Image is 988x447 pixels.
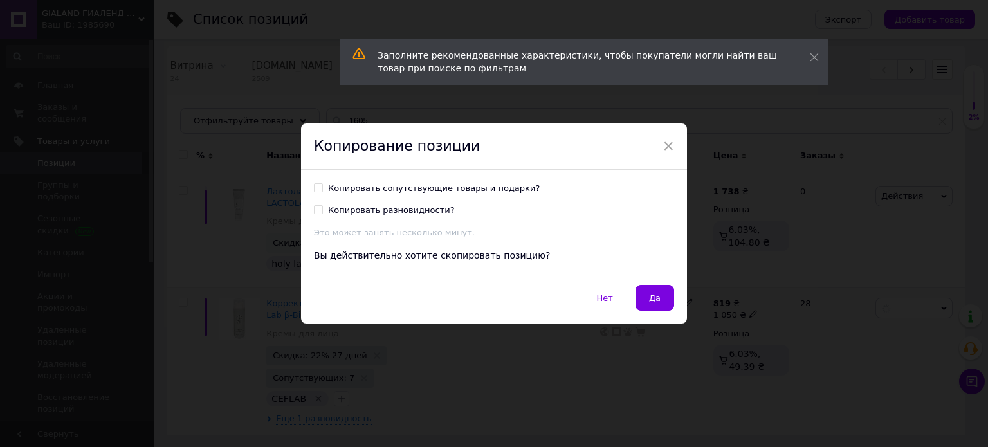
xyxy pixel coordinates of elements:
button: Да [636,285,674,311]
div: Вы действительно хотите скопировать позицию? [314,250,674,262]
span: Да [649,293,661,303]
div: Копировать разновидности? [328,205,455,216]
span: Копирование позиции [314,138,480,154]
span: × [663,135,674,157]
span: Нет [597,293,613,303]
button: Нет [583,285,627,311]
div: Копировать сопутствующие товары и подарки? [328,183,540,194]
div: Заполните рекомендованные характеристики, чтобы покупатели могли найти ваш товар при поиске по фи... [378,49,778,75]
span: Это может занять несколько минут. [314,228,475,237]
